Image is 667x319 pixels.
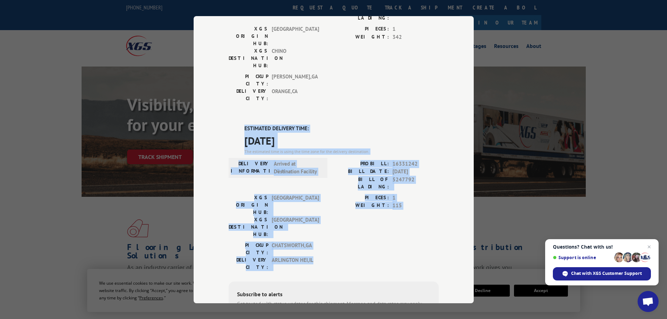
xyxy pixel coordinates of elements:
label: BILL DATE: [334,168,389,176]
label: XGS ORIGIN HUB: [229,25,268,47]
span: Arrived at Destination Facility [274,160,321,175]
span: CHINO [272,47,319,69]
span: CHATSWORTH , GA [272,241,319,256]
span: ARLINGTON HEI , IL [272,256,319,271]
span: Close chat [645,243,653,251]
span: [GEOGRAPHIC_DATA] [272,194,319,216]
span: 16331242 [392,160,439,168]
label: DELIVERY CITY: [229,88,268,102]
span: 1 [392,194,439,202]
span: 1 [392,25,439,33]
span: ORANGE , CA [272,88,319,102]
div: Open chat [638,291,659,312]
span: Questions? Chat with us! [553,244,651,250]
span: Chat with XGS Customer Support [571,270,642,277]
span: [GEOGRAPHIC_DATA] [272,216,319,238]
span: [GEOGRAPHIC_DATA] [272,25,319,47]
span: [PERSON_NAME] , GA [272,73,319,88]
div: Chat with XGS Customer Support [553,267,651,280]
label: PICKUP CITY: [229,241,268,256]
label: DELIVERY INFORMATION: [231,160,270,175]
div: Subscribe to alerts [237,290,430,300]
label: WEIGHT: [334,202,389,210]
span: Support is online [553,255,612,260]
div: Get texted with status updates for this shipment. Message and data rates may apply. Message frequ... [237,300,430,315]
label: BILL OF LADING: [334,175,389,190]
label: PIECES: [334,194,389,202]
span: 5247792 [392,175,439,190]
label: DELIVERY CITY: [229,256,268,271]
label: XGS ORIGIN HUB: [229,194,268,216]
div: The estimated time is using the time zone for the delivery destination. [244,148,439,154]
label: WEIGHT: [334,33,389,41]
span: [DATE] [244,132,439,148]
label: ESTIMATED DELIVERY TIME: [244,125,439,133]
span: 115 [392,202,439,210]
label: XGS DESTINATION HUB: [229,47,268,69]
label: PICKUP CITY: [229,73,268,88]
label: BILL OF LADING: [334,7,389,22]
span: 5247792 [392,7,439,22]
label: PROBILL: [334,160,389,168]
span: [DATE] [392,168,439,176]
label: PIECES: [334,25,389,33]
span: 342 [392,33,439,41]
label: XGS DESTINATION HUB: [229,216,268,238]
